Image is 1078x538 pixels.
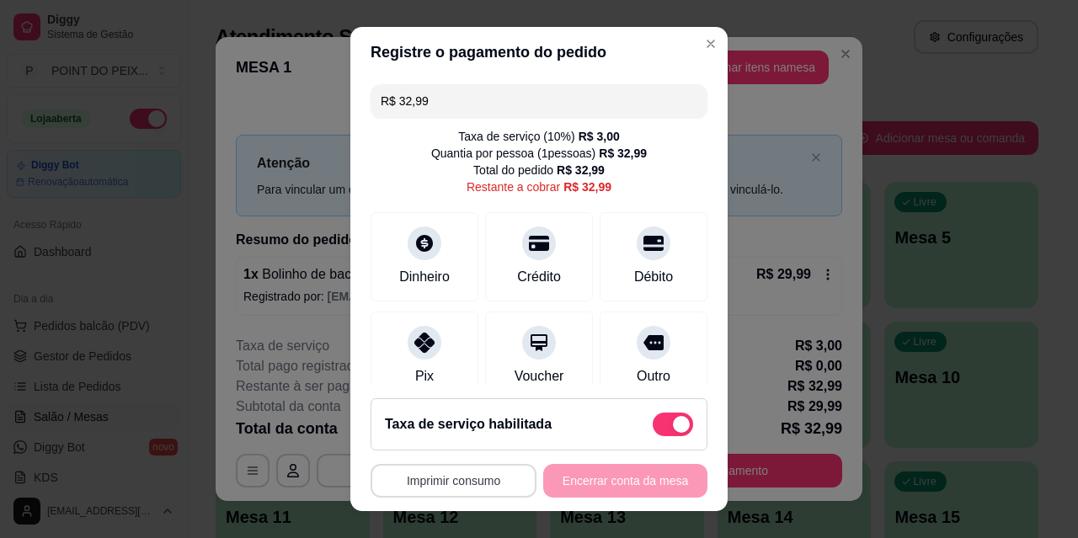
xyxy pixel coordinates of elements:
div: Outro [637,366,670,386]
div: Débito [634,267,673,287]
button: Imprimir consumo [371,464,536,498]
div: R$ 32,99 [563,178,611,195]
div: Voucher [515,366,564,386]
h2: Taxa de serviço habilitada [385,414,552,434]
div: Crédito [517,267,561,287]
button: Close [697,30,724,57]
div: Quantia por pessoa ( 1 pessoas) [431,145,647,162]
div: R$ 32,99 [557,162,605,178]
div: R$ 3,00 [579,128,620,145]
header: Registre o pagamento do pedido [350,27,728,77]
input: Ex.: hambúrguer de cordeiro [381,84,697,118]
div: Pix [415,366,434,386]
div: Total do pedido [473,162,605,178]
div: Dinheiro [399,267,450,287]
div: Taxa de serviço ( 10 %) [458,128,620,145]
div: R$ 32,99 [599,145,647,162]
div: Restante a cobrar [467,178,611,195]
